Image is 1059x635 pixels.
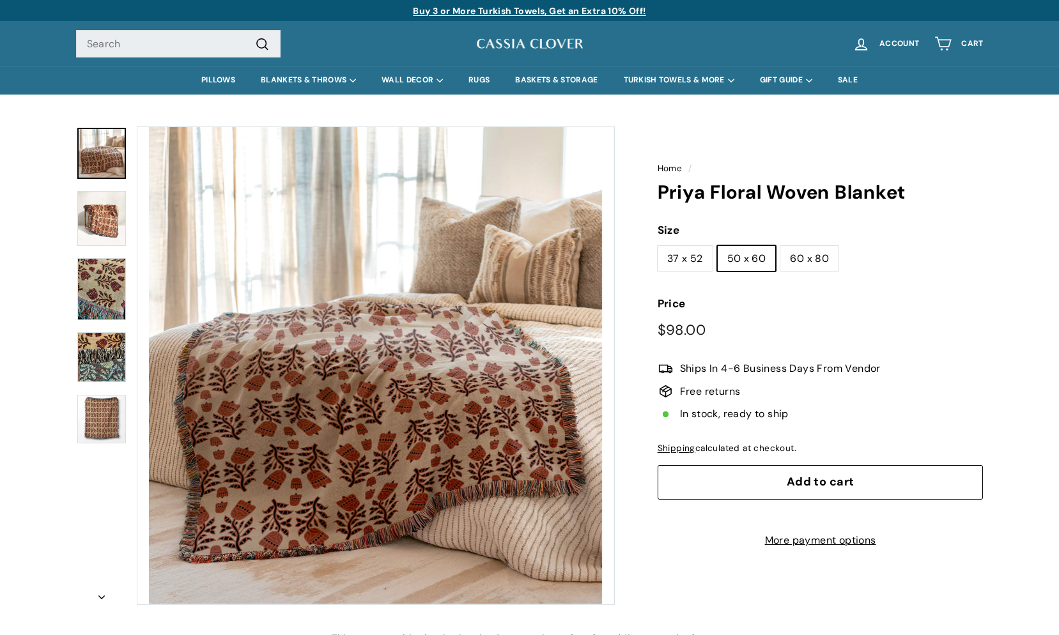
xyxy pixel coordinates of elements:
a: Shipping [658,443,695,454]
a: Home [658,163,683,174]
img: Priya Floral Woven Blanket [77,395,126,444]
input: Search [76,30,281,58]
nav: breadcrumbs [658,162,984,176]
label: 60 x 80 [780,246,839,272]
summary: WALL DECOR [369,66,456,95]
a: Priya Floral Woven Blanket [77,128,126,179]
a: Cart [927,25,991,63]
label: 50 x 60 [718,246,776,272]
a: BASKETS & STORAGE [502,66,610,95]
img: Priya Floral Woven Blanket [77,332,126,382]
img: Priya Floral Woven Blanket [77,191,126,246]
a: RUGS [456,66,502,95]
a: Buy 3 or More Turkish Towels, Get an Extra 10% Off! [413,5,645,17]
a: More payment options [658,532,984,549]
summary: GIFT GUIDE [747,66,825,95]
h1: Priya Floral Woven Blanket [658,182,984,203]
span: $98.00 [658,321,706,339]
div: Primary [50,66,1009,95]
span: Free returns [680,383,741,400]
a: SALE [825,66,870,95]
summary: BLANKETS & THROWS [248,66,369,95]
span: / [685,163,695,174]
a: Account [845,25,927,63]
img: Priya Floral Woven Blanket [77,258,126,319]
span: Add to cart [787,474,854,489]
span: In stock, ready to ship [680,406,789,422]
summary: TURKISH TOWELS & MORE [611,66,747,95]
span: Ships In 4-6 Business Days From Vendor [680,360,881,377]
label: Price [658,295,984,312]
label: 37 x 52 [658,246,713,272]
button: Add to cart [658,465,984,500]
div: calculated at checkout. [658,441,984,455]
span: Account [879,40,919,48]
label: Size [658,222,984,239]
a: PILLOWS [189,66,248,95]
button: Next [76,582,127,605]
a: Priya Floral Woven Blanket [77,332,126,383]
span: Cart [961,40,983,48]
